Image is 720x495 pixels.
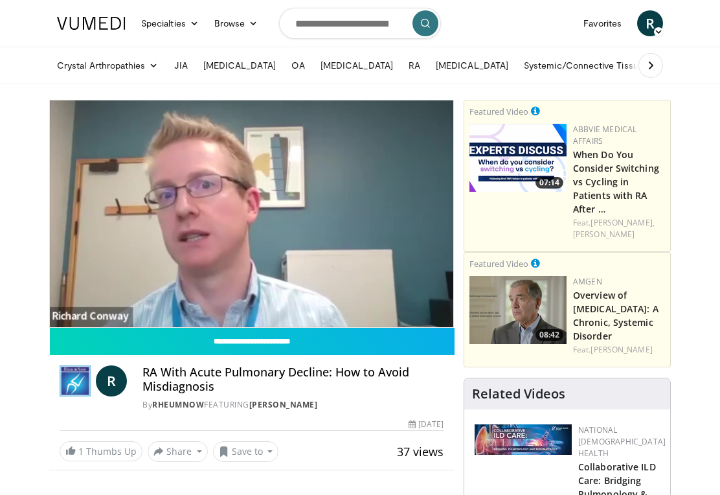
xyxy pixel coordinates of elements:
[133,10,207,36] a: Specialties
[409,419,444,430] div: [DATE]
[60,365,91,397] img: RheumNow
[469,276,567,344] a: 08:42
[207,10,266,36] a: Browse
[50,100,453,327] video-js: Video Player
[213,441,279,462] button: Save to
[516,52,699,78] a: Systemic/Connective Tissue Disease
[397,444,444,459] span: 37 views
[313,52,401,78] a: [MEDICAL_DATA]
[401,52,428,78] a: RA
[57,17,126,30] img: VuMedi Logo
[142,365,444,393] h4: RA With Acute Pulmonary Decline: How to Avoid Misdiagnosis
[428,52,516,78] a: [MEDICAL_DATA]
[469,276,567,344] img: 40cb7efb-a405-4d0b-b01f-0267f6ac2b93.png.150x105_q85_crop-smart_upscale.png
[279,8,441,39] input: Search topics, interventions
[573,289,658,342] a: Overview of [MEDICAL_DATA]: A Chronic, Systemic Disorder
[49,52,166,78] a: Crystal Arthropathies
[60,441,142,461] a: 1 Thumbs Up
[535,329,563,341] span: 08:42
[591,217,654,228] a: [PERSON_NAME],
[576,10,629,36] a: Favorites
[469,106,528,117] small: Featured Video
[573,344,665,356] div: Feat.
[78,445,84,457] span: 1
[284,52,313,78] a: OA
[475,424,572,455] img: 7e341e47-e122-4d5e-9c74-d0a8aaff5d49.jpg.150x105_q85_autocrop_double_scale_upscale_version-0.2.jpg
[469,124,567,192] img: 5519c3fa-eacf-45bd-bb44-10a6acfac8a5.png.150x105_q85_crop-smart_upscale.png
[196,52,284,78] a: [MEDICAL_DATA]
[142,399,444,411] div: By FEATURING
[249,399,318,410] a: [PERSON_NAME]
[573,124,636,146] a: AbbVie Medical Affairs
[637,10,663,36] a: R
[152,399,204,410] a: RheumNow
[469,124,567,192] a: 07:14
[148,441,208,462] button: Share
[573,276,602,287] a: Amgen
[573,217,665,240] div: Feat.
[573,229,635,240] a: [PERSON_NAME]
[469,258,528,270] small: Featured Video
[166,52,196,78] a: JIA
[578,424,666,459] a: National [DEMOGRAPHIC_DATA] Health
[96,365,127,397] a: R
[535,177,563,189] span: 07:14
[573,148,659,215] a: When Do You Consider Switching vs Cycling in Patients with RA After …
[472,386,565,402] h4: Related Videos
[591,344,652,355] a: [PERSON_NAME]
